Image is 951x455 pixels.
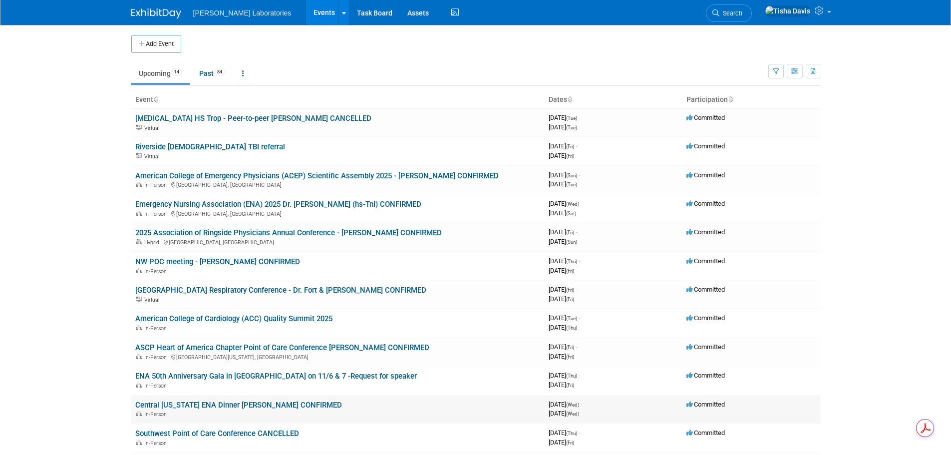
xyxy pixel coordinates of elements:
[136,182,142,187] img: In-Person Event
[549,142,577,150] span: [DATE]
[581,200,582,207] span: -
[549,324,577,331] span: [DATE]
[765,5,811,16] img: Tisha Davis
[549,314,580,322] span: [DATE]
[144,239,162,246] span: Hybrid
[214,68,225,76] span: 84
[136,268,142,273] img: In-Person Event
[144,297,162,303] span: Virtual
[549,439,574,446] span: [DATE]
[686,429,725,437] span: Committed
[686,142,725,150] span: Committed
[144,383,170,389] span: In-Person
[566,354,574,360] span: (Fri)
[136,325,142,330] img: In-Person Event
[682,91,820,108] th: Participation
[549,429,580,437] span: [DATE]
[136,383,142,388] img: In-Person Event
[131,8,181,18] img: ExhibitDay
[135,114,371,123] a: [MEDICAL_DATA] HS Trop - Peer-to-peer [PERSON_NAME] CANCELLED
[135,343,429,352] a: ASCP Heart of America Chapter Point of Care Conference [PERSON_NAME] CONFIRMED
[144,153,162,160] span: Virtual
[144,125,162,131] span: Virtual
[144,211,170,217] span: In-Person
[135,286,426,295] a: [GEOGRAPHIC_DATA] Respiratory Conference - Dr. Fort & [PERSON_NAME] CONFIRMED
[581,401,582,408] span: -
[549,123,577,131] span: [DATE]
[686,171,725,179] span: Committed
[579,314,580,322] span: -
[566,230,574,235] span: (Fri)
[135,372,417,381] a: ENA 50th Anniversary Gala in [GEOGRAPHIC_DATA] on 11/6 & 7 -Request for speaker
[566,383,574,388] span: (Fri)
[566,411,579,417] span: (Wed)
[135,401,342,410] a: Central [US_STATE] ENA Dinner [PERSON_NAME] CONFIRMED
[131,91,545,108] th: Event
[549,200,582,207] span: [DATE]
[136,354,142,359] img: In-Person Event
[144,411,170,418] span: In-Person
[545,91,682,108] th: Dates
[549,180,577,188] span: [DATE]
[566,325,577,331] span: (Thu)
[566,259,577,264] span: (Thu)
[135,429,299,438] a: Southwest Point of Care Conference CANCELLED
[566,297,574,302] span: (Fri)
[131,64,190,83] a: Upcoming14
[549,410,579,417] span: [DATE]
[171,68,182,76] span: 14
[728,95,733,103] a: Sort by Participation Type
[566,153,574,159] span: (Fri)
[579,114,580,121] span: -
[719,9,742,17] span: Search
[566,239,577,245] span: (Sun)
[566,431,577,436] span: (Thu)
[566,268,574,274] span: (Fri)
[549,114,580,121] span: [DATE]
[566,440,574,446] span: (Fri)
[566,402,579,408] span: (Wed)
[686,401,725,408] span: Committed
[135,238,541,246] div: [GEOGRAPHIC_DATA], [GEOGRAPHIC_DATA]
[135,142,285,151] a: Riverside [DEMOGRAPHIC_DATA] TBI referral
[135,353,541,361] div: [GEOGRAPHIC_DATA][US_STATE], [GEOGRAPHIC_DATA]
[566,182,577,187] span: (Tue)
[579,257,580,265] span: -
[153,95,158,103] a: Sort by Event Name
[549,343,577,351] span: [DATE]
[192,64,233,83] a: Past84
[686,257,725,265] span: Committed
[144,440,170,447] span: In-Person
[549,171,580,179] span: [DATE]
[549,372,580,379] span: [DATE]
[549,238,577,245] span: [DATE]
[549,257,580,265] span: [DATE]
[686,200,725,207] span: Committed
[567,95,572,103] a: Sort by Start Date
[549,209,576,217] span: [DATE]
[686,228,725,236] span: Committed
[193,9,292,17] span: [PERSON_NAME] Laboratories
[566,201,579,207] span: (Wed)
[549,295,574,303] span: [DATE]
[566,287,574,293] span: (Fri)
[566,173,577,178] span: (Sun)
[144,325,170,332] span: In-Person
[566,211,576,216] span: (Sat)
[579,429,580,437] span: -
[136,239,142,244] img: Hybrid Event
[135,200,421,209] a: Emergency Nursing Association (ENA) 2025 Dr. [PERSON_NAME] (hs-TnI) CONFIRMED
[686,286,725,293] span: Committed
[566,316,577,321] span: (Tue)
[136,125,142,130] img: Virtual Event
[135,228,442,237] a: 2025 Association of Ringside Physicians Annual Conference - [PERSON_NAME] CONFIRMED
[135,314,332,323] a: American College of Cardiology (ACC) Quality Summit 2025
[549,353,574,360] span: [DATE]
[549,152,574,159] span: [DATE]
[686,372,725,379] span: Committed
[131,35,181,53] button: Add Event
[566,345,574,350] span: (Fri)
[686,114,725,121] span: Committed
[576,343,577,351] span: -
[135,209,541,217] div: [GEOGRAPHIC_DATA], [GEOGRAPHIC_DATA]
